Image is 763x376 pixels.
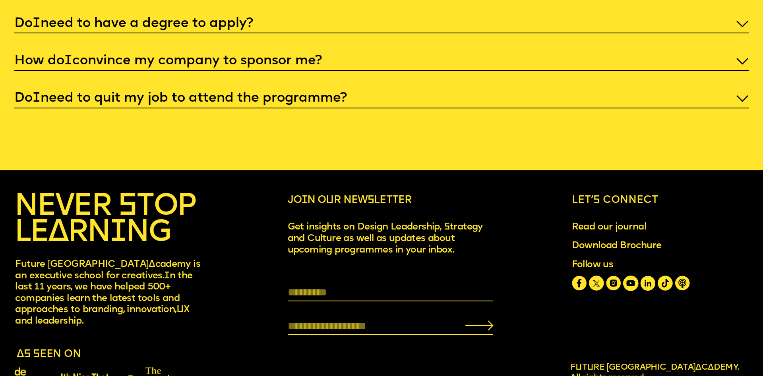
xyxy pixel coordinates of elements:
[64,54,72,67] span: I
[570,363,739,373] p: F t re [GEOGRAPHIC_DATA] c demy.
[640,276,655,291] a: Linkedin
[302,195,307,206] span: i
[14,90,749,107] p: Do need to quit my job to attend the programme?
[15,259,206,349] p: Future [GEOGRAPHIC_DATA] cademy is an executive school for creatives. n the last 11 years, we hav...
[572,276,587,291] a: Facebook
[33,17,41,30] span: I
[14,194,228,259] p: NEVER STOP LE RN NG
[33,92,41,105] span: I
[589,276,604,291] a: Twitter
[149,260,155,269] span: A
[572,259,749,271] p: Follow us
[288,195,512,222] p: Jo n o r newsletter
[110,218,126,248] span: I
[695,363,701,372] span: A
[164,271,169,281] span: I
[17,349,24,360] span: A
[14,15,749,33] p: Do need to have a degree to apply?
[572,195,749,222] p: Let’s connect
[587,363,593,372] span: u
[606,276,621,291] a: Instagram
[288,222,491,256] p: Get insights on Design Leadership, Strategy and Culture as well as updates about upcoming program...
[675,276,690,291] a: Spotify
[623,276,638,291] a: Youtube
[572,240,749,252] span: Download Brochure
[658,276,673,291] a: Tiktok
[572,222,749,233] a: Read our journal
[326,195,333,206] span: u
[17,349,228,367] p: s seen on
[176,305,184,314] span: U
[575,363,582,372] span: u
[708,363,713,372] span: a
[48,218,68,248] span: A
[14,52,749,70] p: How do convince my company to sponsor me?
